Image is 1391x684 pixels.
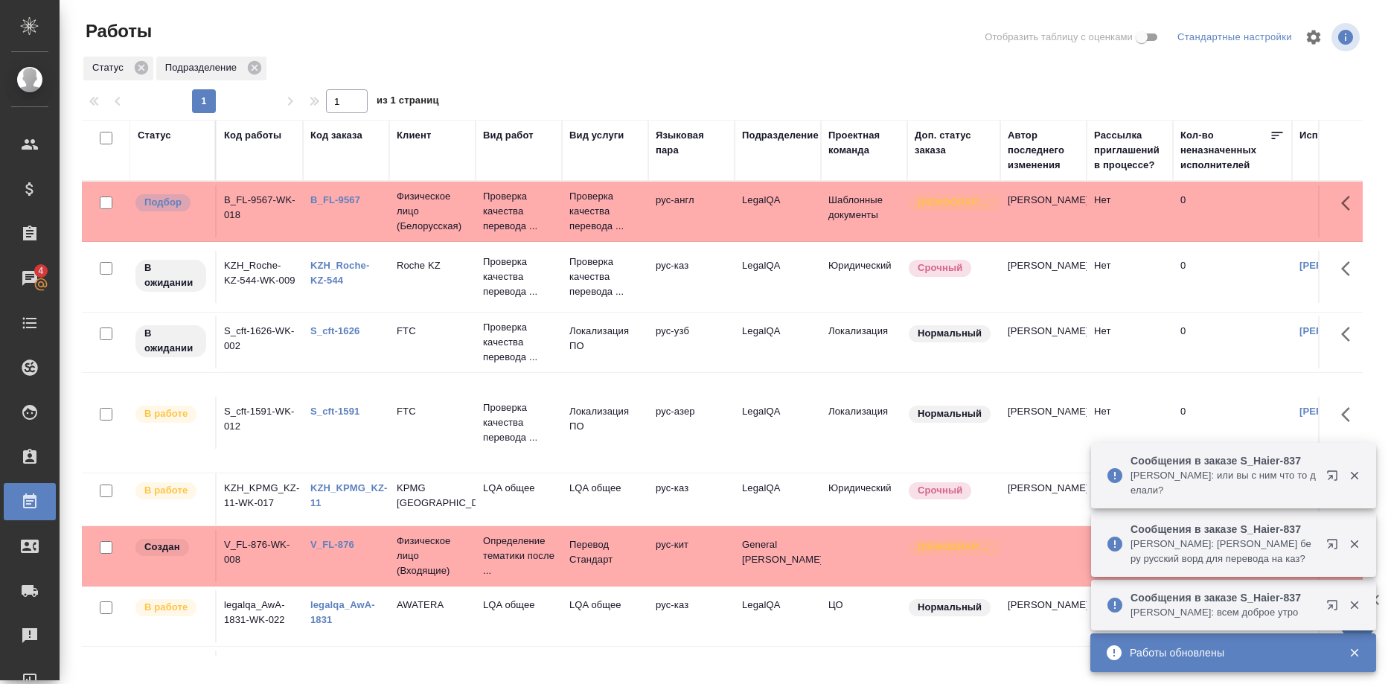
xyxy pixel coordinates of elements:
[1173,251,1292,303] td: 0
[1087,397,1173,449] td: Нет
[1332,185,1368,221] button: Здесь прячутся важные кнопки
[1317,529,1353,565] button: Открыть в новой вкладке
[648,251,735,303] td: рус-каз
[648,590,735,642] td: рус-каз
[821,251,907,303] td: Юридический
[1317,590,1353,626] button: Открыть в новой вкладке
[310,194,360,205] a: B_FL-9567
[656,128,727,158] div: Языковая пара
[1000,590,1087,642] td: [PERSON_NAME]
[985,30,1133,45] span: Отобразить таблицу с оценками
[144,540,180,554] p: Создан
[918,326,982,341] p: Нормальный
[1094,128,1165,173] div: Рассылка приглашений в процессе?
[397,128,431,143] div: Клиент
[134,598,208,618] div: Исполнитель выполняет работу
[735,530,821,582] td: General [PERSON_NAME]
[29,263,52,278] span: 4
[144,406,188,421] p: В работе
[217,530,303,582] td: V_FL-876-WK-008
[1174,26,1296,49] div: split button
[569,481,641,496] p: LQA общее
[1299,325,1382,336] a: [PERSON_NAME]
[1299,406,1382,417] a: [PERSON_NAME]
[1339,537,1369,551] button: Закрыть
[134,481,208,501] div: Исполнитель выполняет работу
[217,251,303,303] td: KZH_Roche-KZ-544-WK-009
[144,483,188,498] p: В работе
[915,128,993,158] div: Доп. статус заказа
[1087,473,1173,525] td: Нет
[310,599,375,625] a: legalqa_AwA-1831
[918,483,962,498] p: Срочный
[397,189,468,234] p: Физическое лицо (Белорусская)
[1339,469,1369,482] button: Закрыть
[144,600,188,615] p: В работе
[83,57,153,80] div: Статус
[310,128,362,143] div: Код заказа
[821,316,907,368] td: Локализация
[569,404,641,434] p: Локализация ПО
[1131,590,1317,605] p: Сообщения в заказе S_Haier-837
[1000,473,1087,525] td: [PERSON_NAME]
[735,473,821,525] td: LegalQA
[648,185,735,237] td: рус-англ
[735,316,821,368] td: LegalQA
[569,324,641,354] p: Локализация ПО
[735,397,821,449] td: LegalQA
[1339,646,1369,659] button: Закрыть
[310,482,388,508] a: KZH_KPMG_KZ-11
[1332,251,1368,287] button: Здесь прячутся важные кнопки
[1087,530,1173,582] td: Нет
[1299,260,1382,271] a: [PERSON_NAME]
[1332,397,1368,432] button: Здесь прячутся важные кнопки
[1008,128,1079,173] div: Автор последнего изменения
[144,326,197,356] p: В ожидании
[483,320,554,365] p: Проверка качества перевода ...
[1173,316,1292,368] td: 0
[1131,605,1317,620] p: [PERSON_NAME]: всем доброе утро
[1173,185,1292,237] td: 0
[742,128,819,143] div: Подразделение
[821,185,907,237] td: Шаблонные документы
[156,57,266,80] div: Подразделение
[397,404,468,419] p: FTC
[144,261,197,290] p: В ожидании
[648,473,735,525] td: рус-каз
[821,473,907,525] td: Юридический
[918,540,992,554] p: [DEMOGRAPHIC_DATA]
[828,128,900,158] div: Проектная команда
[4,260,56,297] a: 4
[735,185,821,237] td: LegalQA
[483,598,554,613] p: LQA общее
[483,255,554,299] p: Проверка качества перевода ...
[310,539,354,550] a: V_FL-876
[217,590,303,642] td: legalqa_AwA-1831-WK-022
[377,92,439,113] span: из 1 страниц
[1339,598,1369,612] button: Закрыть
[217,185,303,237] td: B_FL-9567-WK-018
[310,406,359,417] a: S_cft-1591
[217,473,303,525] td: KZH_KPMG_KZ-11-WK-017
[1000,251,1087,303] td: [PERSON_NAME]
[918,600,982,615] p: Нормальный
[224,128,281,143] div: Код работы
[397,598,468,613] p: AWATERA
[134,404,208,424] div: Исполнитель выполняет работу
[1331,23,1363,51] span: Посмотреть информацию
[1087,316,1173,368] td: Нет
[144,195,182,210] p: Подбор
[397,324,468,339] p: FTC
[217,397,303,449] td: S_cft-1591-WK-012
[483,481,554,496] p: LQA общее
[569,189,641,234] p: Проверка качества перевода ...
[1131,537,1317,566] p: [PERSON_NAME]: [PERSON_NAME] беру русский ворд для перевода на каз?
[648,316,735,368] td: рус-узб
[397,258,468,273] p: Roche KZ
[1317,461,1353,496] button: Открыть в новой вкладке
[1000,316,1087,368] td: [PERSON_NAME]
[1087,590,1173,642] td: Нет
[918,195,992,210] p: [DEMOGRAPHIC_DATA]
[134,258,208,293] div: Исполнитель назначен, приступать к работе пока рано
[918,406,982,421] p: Нормальный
